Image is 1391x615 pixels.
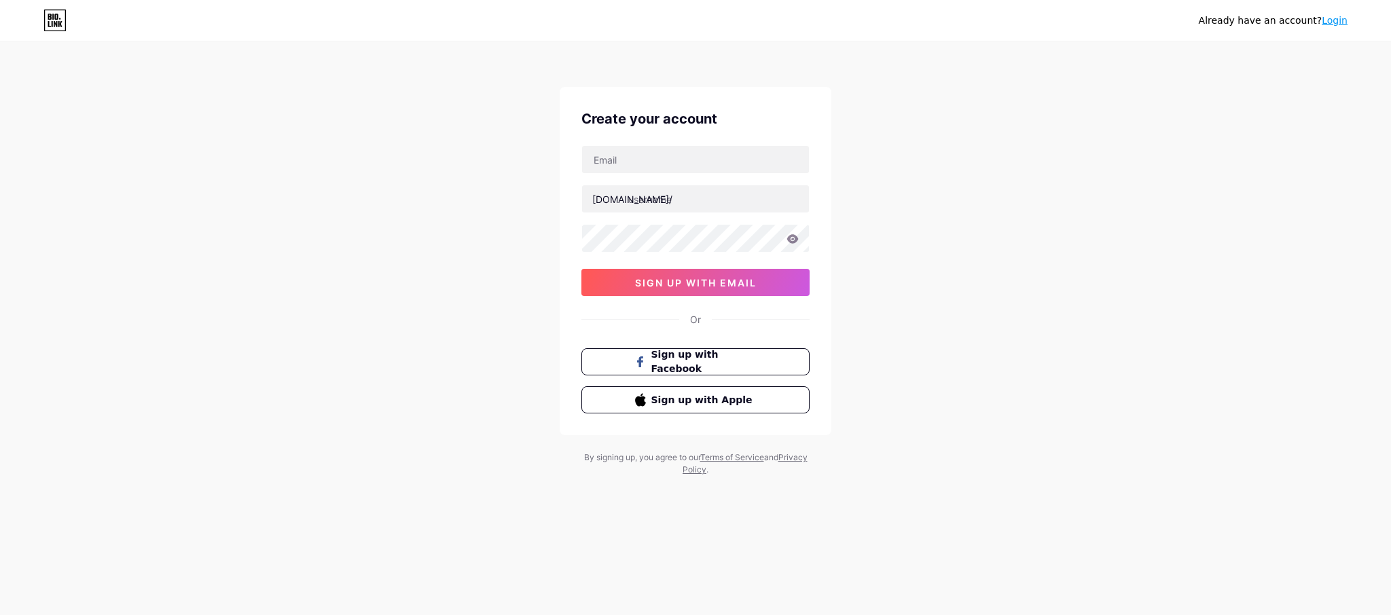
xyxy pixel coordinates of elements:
[651,348,757,376] span: Sign up with Facebook
[582,146,809,173] input: Email
[581,386,810,413] button: Sign up with Apple
[592,192,672,206] div: [DOMAIN_NAME]/
[1199,14,1348,28] div: Already have an account?
[1322,15,1348,26] a: Login
[581,109,810,129] div: Create your account
[651,393,757,407] span: Sign up with Apple
[580,451,811,476] div: By signing up, you agree to our and .
[582,185,809,212] input: username
[690,312,701,327] div: Or
[581,269,810,296] button: sign up with email
[700,452,764,462] a: Terms of Service
[635,277,757,288] span: sign up with email
[581,348,810,375] button: Sign up with Facebook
